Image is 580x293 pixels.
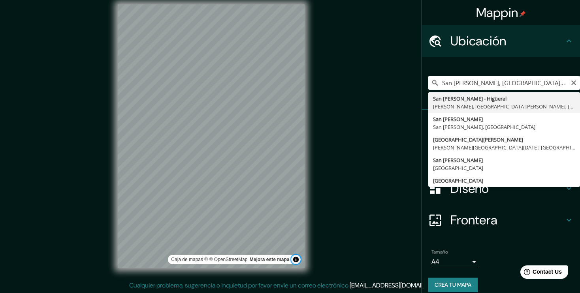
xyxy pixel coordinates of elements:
[450,181,564,196] h4: Diseño
[433,156,575,164] div: San [PERSON_NAME]
[433,177,575,185] div: [GEOGRAPHIC_DATA]
[422,141,580,173] div: Estilo
[431,249,448,256] label: Tamaño
[171,257,208,262] a: Mapbox
[431,256,479,268] div: A4
[450,212,564,228] h4: Frontera
[129,281,448,290] p: Cualquier problema, sugerencia o inquietud por favor envíe un correo electrónico .
[422,25,580,57] div: Ubicación
[118,4,305,268] canvas: Map
[433,136,575,144] div: [GEOGRAPHIC_DATA][PERSON_NAME]
[350,281,447,289] a: [EMAIL_ADDRESS][DOMAIN_NAME]
[476,5,526,21] h4: Mappin
[433,164,575,172] div: [GEOGRAPHIC_DATA]
[433,123,575,131] div: San [PERSON_NAME], [GEOGRAPHIC_DATA]
[428,278,478,292] button: Crea tu mapa
[520,11,526,17] img: pin-icon.png
[422,173,580,204] div: Diseño
[209,257,248,262] a: OpenStreetMap
[433,115,575,123] div: San [PERSON_NAME]
[433,144,575,151] div: [PERSON_NAME][GEOGRAPHIC_DATA][DATE], [GEOGRAPHIC_DATA][PERSON_NAME][DATE], [GEOGRAPHIC_DATA]
[291,255,301,264] button: Toggle attribution
[571,78,577,86] button: Clear
[433,95,575,103] div: San [PERSON_NAME] - Higüeral
[250,257,290,262] a: Map feedback
[510,262,571,284] iframe: Help widget launcher
[428,76,580,90] input: Pick your city or area
[422,110,580,141] div: Alfileres
[450,33,564,49] h4: Ubicación
[422,204,580,236] div: Frontera
[433,103,575,110] div: [PERSON_NAME], [GEOGRAPHIC_DATA][PERSON_NAME], [GEOGRAPHIC_DATA]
